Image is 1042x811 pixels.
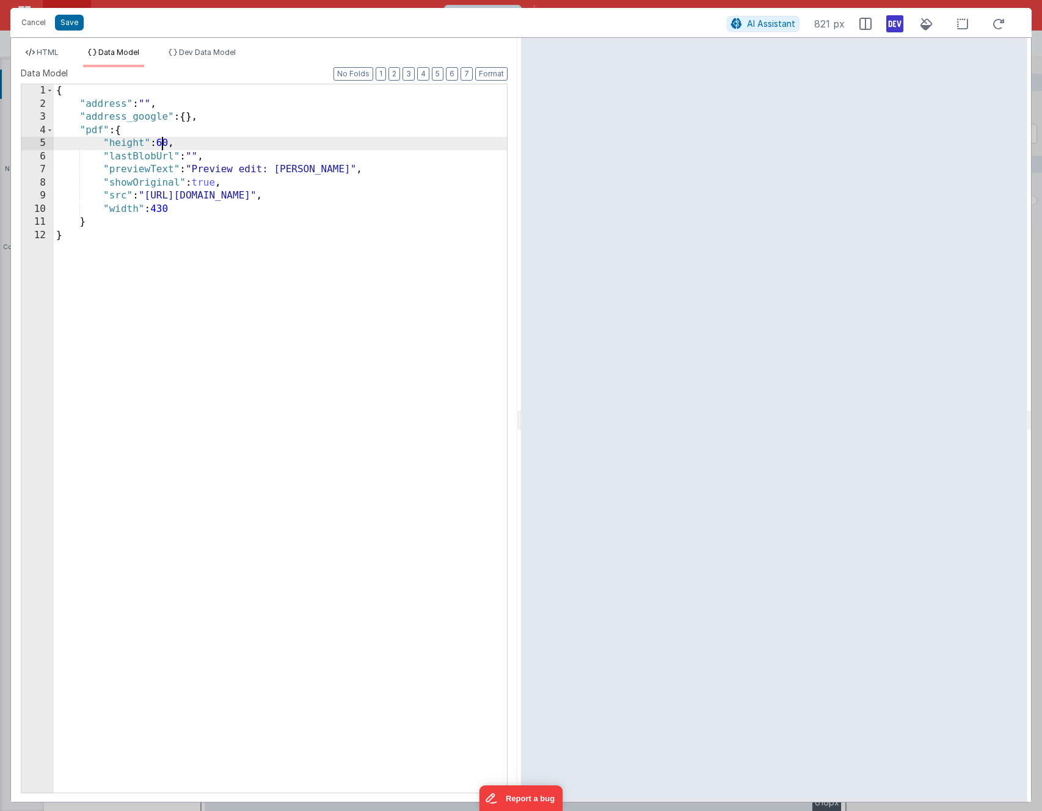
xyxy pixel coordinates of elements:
button: 4 [417,67,429,81]
button: 3 [403,67,415,81]
div: 5 [21,137,54,150]
iframe: Marker.io feedback button [479,785,563,811]
div: 6 [21,150,54,164]
button: AI Assistant [727,16,800,32]
button: 6 [446,67,458,81]
button: Cancel [15,14,52,31]
button: Format [475,67,508,81]
div: 10 [21,203,54,216]
button: 1 [376,67,386,81]
span: Data Model [98,48,139,57]
div: 3 [21,111,54,124]
button: 7 [461,67,473,81]
div: 9 [21,189,54,203]
div: 2 [21,98,54,111]
button: No Folds [333,67,373,81]
div: 12 [21,229,54,242]
div: 4 [21,124,54,137]
button: Save [55,15,84,31]
button: 5 [432,67,443,81]
span: Data Model [21,67,68,79]
div: 11 [21,216,54,229]
div: 1 [21,84,54,98]
span: 821 px [814,16,845,31]
div: 7 [21,163,54,176]
span: Dev Data Model [179,48,236,57]
span: HTML [37,48,59,57]
span: AI Assistant [747,18,795,29]
div: 8 [21,176,54,190]
button: 2 [388,67,400,81]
